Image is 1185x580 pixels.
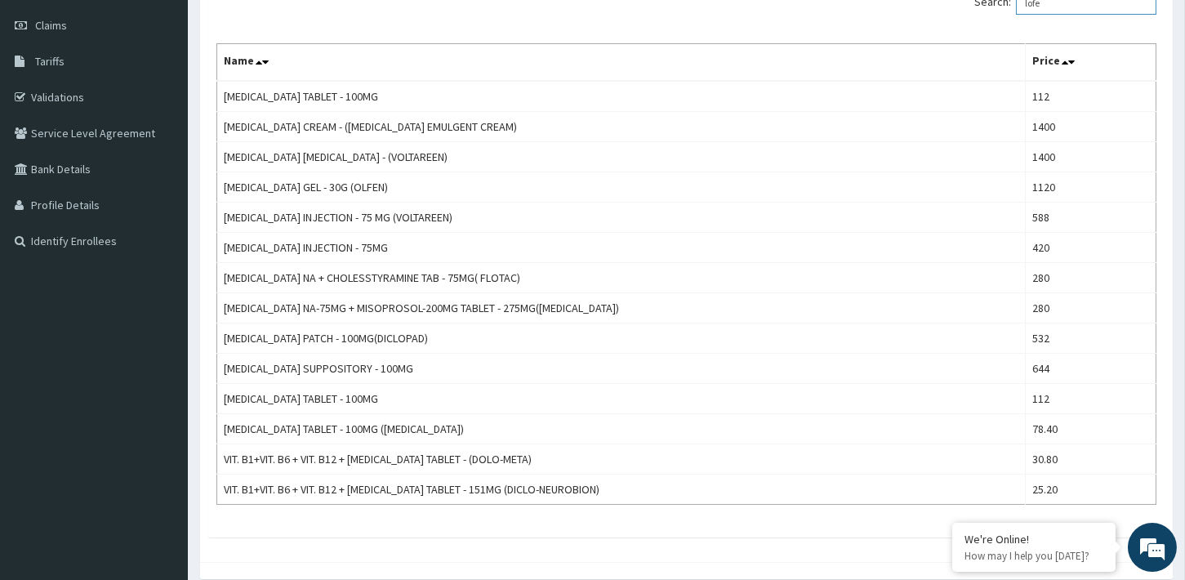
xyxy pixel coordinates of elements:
span: Tariffs [35,54,65,69]
td: 532 [1025,323,1156,354]
p: How may I help you today? [964,549,1103,563]
span: We're online! [95,181,225,346]
td: [MEDICAL_DATA] NA + CHOLESSTYRAMINE TAB - 75MG( FLOTAC) [217,263,1026,293]
td: [MEDICAL_DATA] PATCH - 100MG(DICLOPAD) [217,323,1026,354]
textarea: Type your message and hit 'Enter' [8,398,311,455]
td: [MEDICAL_DATA] INJECTION - 75MG [217,233,1026,263]
td: 112 [1025,384,1156,414]
th: Price [1025,44,1156,82]
td: VIT. B1+VIT. B6 + VIT. B12 + [MEDICAL_DATA] TABLET - 151MG (DICLO-NEUROBION) [217,475,1026,505]
td: [MEDICAL_DATA] SUPPOSITORY - 100MG [217,354,1026,384]
td: 1400 [1025,142,1156,172]
td: [MEDICAL_DATA] [MEDICAL_DATA] - (VOLTAREEN) [217,142,1026,172]
td: [MEDICAL_DATA] INJECTION - 75 MG (VOLTAREEN) [217,203,1026,233]
td: 280 [1025,263,1156,293]
td: [MEDICAL_DATA] NA-75MG + MISOPROSOL-200MG TABLET - 275MG([MEDICAL_DATA]) [217,293,1026,323]
td: [MEDICAL_DATA] CREAM - ([MEDICAL_DATA] EMULGENT CREAM) [217,112,1026,142]
td: 30.80 [1025,444,1156,475]
td: 1400 [1025,112,1156,142]
td: 420 [1025,233,1156,263]
img: d_794563401_company_1708531726252_794563401 [30,82,66,123]
span: Claims [35,18,67,33]
td: [MEDICAL_DATA] TABLET - 100MG [217,384,1026,414]
td: 588 [1025,203,1156,233]
td: 78.40 [1025,414,1156,444]
div: Minimize live chat window [268,8,307,47]
td: 280 [1025,293,1156,323]
td: [MEDICAL_DATA] TABLET - 100MG [217,81,1026,112]
td: [MEDICAL_DATA] TABLET - 100MG ([MEDICAL_DATA]) [217,414,1026,444]
div: We're Online! [964,532,1103,547]
div: Chat with us now [85,91,274,113]
td: 25.20 [1025,475,1156,505]
td: [MEDICAL_DATA] GEL - 30G (OLFEN) [217,172,1026,203]
th: Name [217,44,1026,82]
td: VIT. B1+VIT. B6 + VIT. B12 + [MEDICAL_DATA] TABLET - (DOLO-META) [217,444,1026,475]
td: 644 [1025,354,1156,384]
td: 1120 [1025,172,1156,203]
td: 112 [1025,81,1156,112]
